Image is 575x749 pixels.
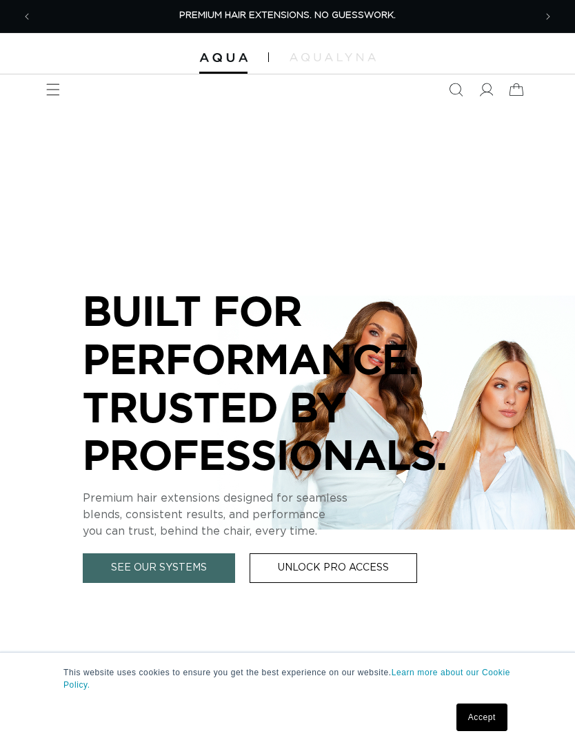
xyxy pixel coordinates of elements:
p: This website uses cookies to ensure you get the best experience on our website. [63,666,512,691]
summary: Menu [38,74,68,105]
button: Next announcement [533,1,563,32]
a: Unlock Pro Access [250,553,417,583]
button: Previous announcement [12,1,42,32]
summary: Search [441,74,471,105]
span: PREMIUM HAIR EXTENSIONS. NO GUESSWORK. [179,11,396,20]
img: Aqua Hair Extensions [199,53,248,63]
img: aqualyna.com [290,53,376,61]
p: Premium hair extensions designed for seamless blends, consistent results, and performance you can... [83,490,492,540]
a: See Our Systems [83,553,235,583]
p: BUILT FOR PERFORMANCE. TRUSTED BY PROFESSIONALS. [83,287,492,478]
a: Accept [456,704,507,731]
